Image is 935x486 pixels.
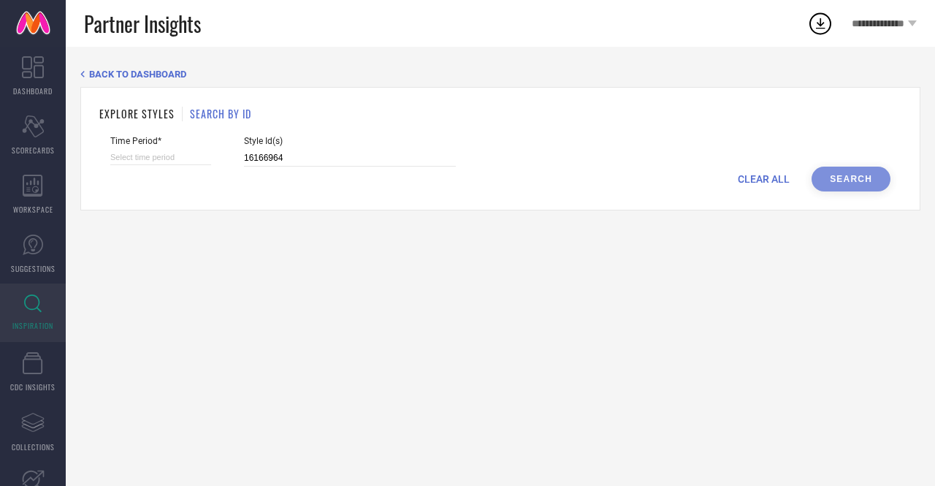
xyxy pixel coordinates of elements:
input: Enter comma separated style ids e.g. 12345, 67890 [244,150,456,167]
div: Back TO Dashboard [80,69,920,80]
div: Open download list [807,10,833,37]
span: COLLECTIONS [12,441,55,452]
span: Time Period* [110,136,211,146]
span: CDC INSIGHTS [10,381,56,392]
span: Partner Insights [84,9,201,39]
span: DASHBOARD [13,86,53,96]
span: Style Id(s) [244,136,456,146]
span: SCORECARDS [12,145,55,156]
input: Select time period [110,150,211,165]
span: CLEAR ALL [738,173,790,185]
span: BACK TO DASHBOARD [89,69,186,80]
h1: EXPLORE STYLES [99,106,175,121]
span: WORKSPACE [13,204,53,215]
span: SUGGESTIONS [11,263,56,274]
h1: SEARCH BY ID [190,106,251,121]
span: INSPIRATION [12,320,53,331]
